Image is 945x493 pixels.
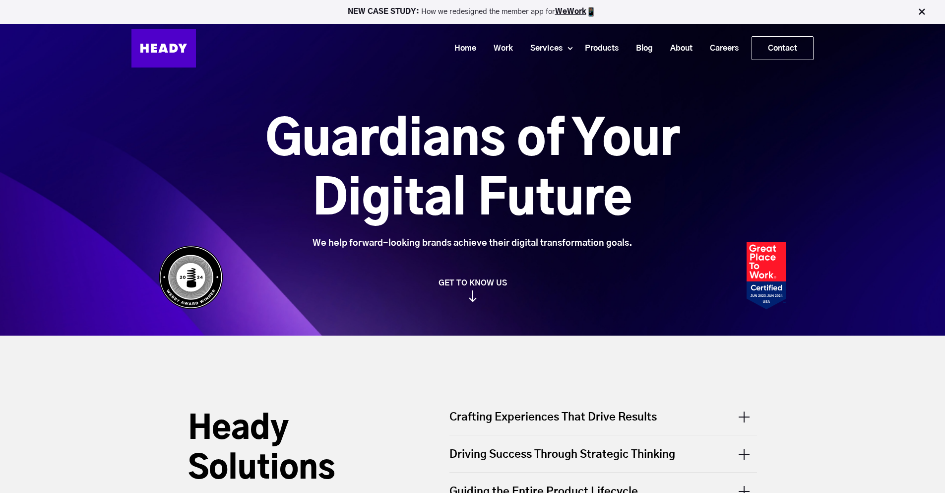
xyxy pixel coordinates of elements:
a: Services [518,39,567,58]
img: arrow_down [469,290,477,302]
div: Driving Success Through Strategic Thinking [449,435,757,472]
strong: NEW CASE STUDY: [348,8,421,15]
a: Contact [752,37,813,60]
a: WeWork [555,8,586,15]
a: Blog [624,39,658,58]
a: Work [481,39,518,58]
div: We help forward-looking brands achieve their digital transformation goals. [210,238,735,249]
a: Home [442,39,481,58]
p: How we redesigned the member app for [4,7,941,17]
img: Heady_2023_Certification_Badge [747,242,786,309]
a: GET TO KNOW US [154,278,791,302]
div: Crafting Experiences That Drive Results [449,410,757,435]
h2: Heady Solutions [188,410,411,489]
img: Heady_Logo_Web-01 (1) [131,29,196,68]
div: Navigation Menu [206,36,814,60]
h1: Guardians of Your Digital Future [210,111,735,230]
img: Heady_WebbyAward_Winner-4 [159,245,223,309]
img: app emoji [586,7,596,17]
a: About [658,39,697,58]
img: Close Bar [917,7,927,17]
a: Products [572,39,624,58]
a: Careers [697,39,744,58]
